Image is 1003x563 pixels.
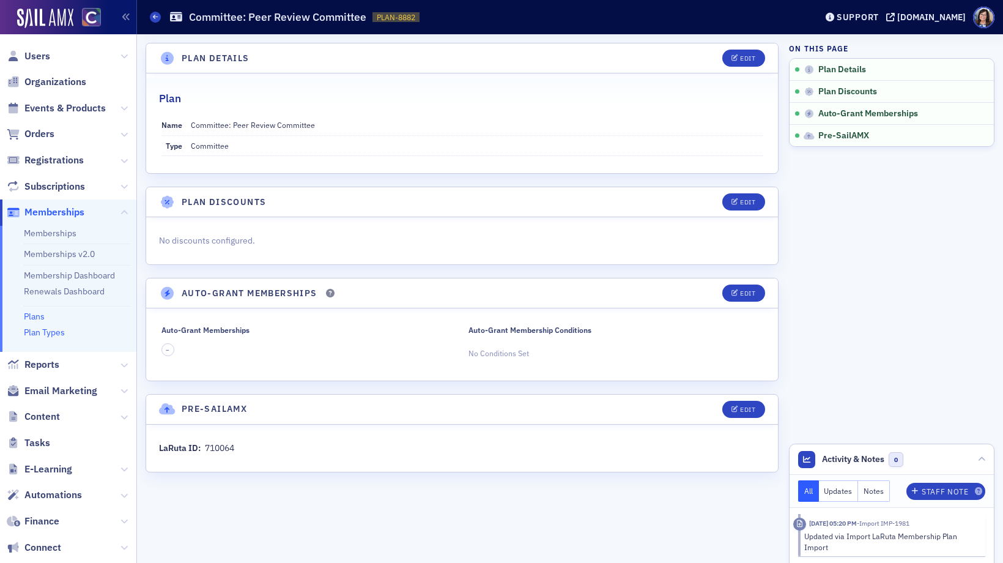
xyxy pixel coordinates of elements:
[166,346,169,354] span: –
[24,206,84,219] span: Memberships
[182,403,247,416] h4: Pre-SailAMX
[7,102,106,115] a: Events & Products
[159,442,201,455] div: LaRuta ID:
[906,483,985,500] button: Staff Note
[7,541,61,554] a: Connect
[793,518,806,531] div: Imported Activity
[722,193,764,211] button: Edit
[7,154,84,167] a: Registrations
[973,7,994,28] span: Profile
[24,248,95,259] a: Memberships v2.0
[818,86,877,97] span: Plan Discounts
[740,55,755,62] div: Edit
[818,64,866,75] span: Plan Details
[722,50,764,67] button: Edit
[182,52,250,65] h4: Plan Details
[889,452,904,468] span: 0
[7,436,50,450] a: Tasks
[819,480,859,502] button: Updates
[159,234,765,247] p: No discounts configured.
[24,50,50,63] span: Users
[7,206,84,219] a: Memberships
[7,75,86,89] a: Organizations
[24,515,59,528] span: Finance
[886,13,970,21] button: [DOMAIN_NAME]
[17,9,73,28] img: SailAMX
[191,136,763,155] dd: Committee
[159,91,181,106] h2: Plan
[24,358,59,371] span: Reports
[24,541,61,554] span: Connect
[24,180,85,193] span: Subscriptions
[24,154,84,167] span: Registrations
[182,196,267,209] h4: Plan Discounts
[798,480,819,502] button: All
[182,287,317,300] h4: Auto-Grant Memberships
[24,488,82,502] span: Automations
[7,358,59,371] a: Reports
[789,43,994,54] h4: On this page
[24,127,54,141] span: Orders
[24,270,115,281] a: Membership Dashboard
[205,442,234,455] div: 710064
[922,488,968,495] div: Staff Note
[468,326,591,335] div: Auto-Grant Membership Conditions
[804,531,977,553] div: Updated via Import LaRuta Membership Plan Import
[837,12,879,23] div: Support
[73,8,101,29] a: View Homepage
[897,12,966,23] div: [DOMAIN_NAME]
[7,384,97,398] a: Email Marketing
[7,50,50,63] a: Users
[818,130,869,141] span: Pre-SailAMX
[24,410,60,423] span: Content
[722,285,764,302] button: Edit
[7,488,82,502] a: Automations
[7,515,59,528] a: Finance
[82,8,101,27] img: SailAMX
[822,453,884,466] span: Activity & Notes
[722,401,764,418] button: Edit
[24,311,45,322] a: Plans
[191,115,763,135] dd: Committee: Peer Review Committee
[377,12,415,23] span: PLAN-8882
[740,406,755,413] div: Edit
[7,463,72,476] a: E-Learning
[740,290,755,297] div: Edit
[24,436,50,450] span: Tasks
[24,463,72,476] span: E-Learning
[7,127,54,141] a: Orders
[24,228,76,239] a: Memberships
[161,326,250,335] div: Auto-Grant Memberships
[24,286,105,297] a: Renewals Dashboard
[7,180,85,193] a: Subscriptions
[809,519,857,528] time: 2/17/2023 05:20 PM
[740,199,755,206] div: Edit
[161,120,182,130] span: Name
[857,519,909,528] span: Import IMP-1981
[24,75,86,89] span: Organizations
[189,10,366,24] h1: Committee: Peer Review Committee
[24,102,106,115] span: Events & Products
[858,480,890,502] button: Notes
[24,384,97,398] span: Email Marketing
[7,410,60,423] a: Content
[818,108,918,119] span: Auto-Grant Memberships
[166,141,182,151] span: Type
[24,327,65,338] a: Plan Types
